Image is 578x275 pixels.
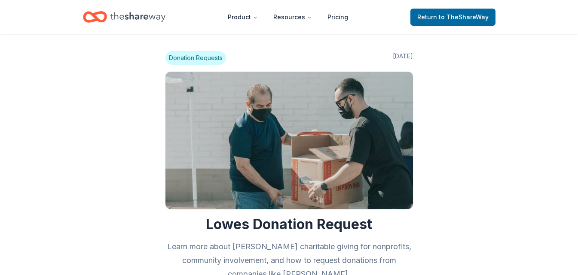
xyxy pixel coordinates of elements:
[165,72,413,209] img: Image for Lowes Donation Request
[221,9,265,26] button: Product
[221,7,355,27] nav: Main
[417,12,489,22] span: Return
[410,9,495,26] a: Returnto TheShareWay
[266,9,319,26] button: Resources
[83,7,165,27] a: Home
[393,51,413,65] span: [DATE]
[321,9,355,26] a: Pricing
[165,216,413,233] h1: Lowes Donation Request
[165,51,226,65] span: Donation Requests
[439,13,489,21] span: to TheShareWay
